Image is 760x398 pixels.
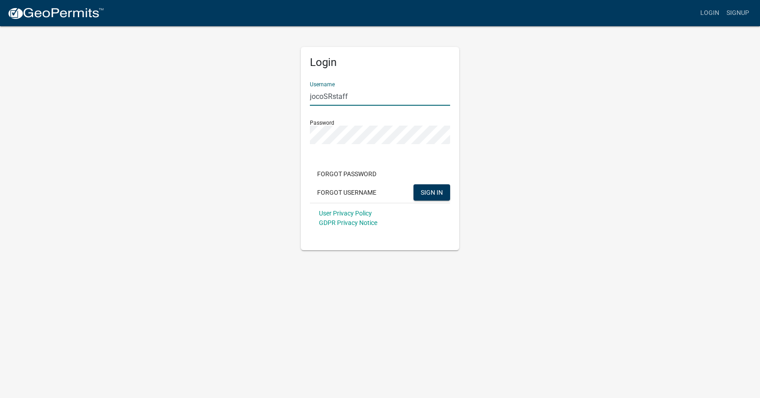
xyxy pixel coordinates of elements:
a: User Privacy Policy [319,210,372,217]
h5: Login [310,56,450,69]
span: SIGN IN [421,188,443,196]
a: GDPR Privacy Notice [319,219,377,226]
a: Login [697,5,723,22]
button: Forgot Password [310,166,384,182]
button: Forgot Username [310,184,384,201]
a: Signup [723,5,753,22]
button: SIGN IN [413,184,450,201]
